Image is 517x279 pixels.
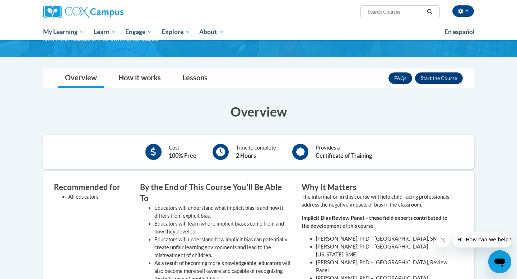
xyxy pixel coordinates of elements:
strong: Implicit Bias Review Panel – these field experts contributed to the development of this course: [302,215,447,229]
b: 2 Hours [236,152,256,159]
a: About [195,24,229,40]
h3: Why It Matters [302,182,452,193]
a: Cox Campus [43,5,180,18]
button: Search [424,8,435,16]
li: [PERSON_NAME], PhD – [GEOGRAPHIC_DATA], SME [316,235,452,243]
a: FAQs [388,72,412,84]
input: Search Courses [367,8,424,16]
h3: Recommended for [54,182,129,193]
span: Explore [162,28,190,36]
a: How it works [111,69,168,88]
a: Explore [157,24,195,40]
span: Learn [94,28,116,36]
li: Educators will understand how implicit bias can potentially create unfair learning environments a... [154,236,291,259]
button: Account Settings [452,5,474,17]
a: En español [440,24,479,39]
li: [PERSON_NAME], PhD – [GEOGRAPHIC_DATA][US_STATE], SME [316,243,452,259]
a: Learn [89,24,121,40]
iframe: Close message [436,233,450,247]
h3: Overview [43,103,474,120]
li: Educators will understand what implicit bias is and how it differs from explicit bias. [154,204,291,220]
div: Time to complete [236,144,276,160]
h3: By the End of This Course Youʹll Be Able To [140,182,291,204]
li: [PERSON_NAME], PhD – [GEOGRAPHIC_DATA], Review Panel [316,259,452,274]
a: Lessons [175,69,215,88]
p: The information in this course will help child-facing professionals address the negative impacts ... [302,193,452,209]
a: My Learning [38,24,89,40]
div: Main menu [32,24,485,40]
li: All educators [68,193,129,201]
span: En español [444,28,475,36]
iframe: Button to launch messaging window [488,250,511,273]
a: Engage [121,24,157,40]
li: Educators will learn where implicit biases come from and how they develop. [154,220,291,236]
button: Enroll [415,72,463,84]
b: 100% Free [169,152,196,159]
iframe: Message from company [453,232,511,247]
span: Engage [125,28,152,36]
b: Certificate of Training [316,152,372,159]
a: Overview [58,69,104,88]
div: Cost [169,144,196,160]
span: About [199,28,224,36]
span: My Learning [43,28,84,36]
div: Provides a [316,144,372,160]
img: Cox Campus [43,5,124,18]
